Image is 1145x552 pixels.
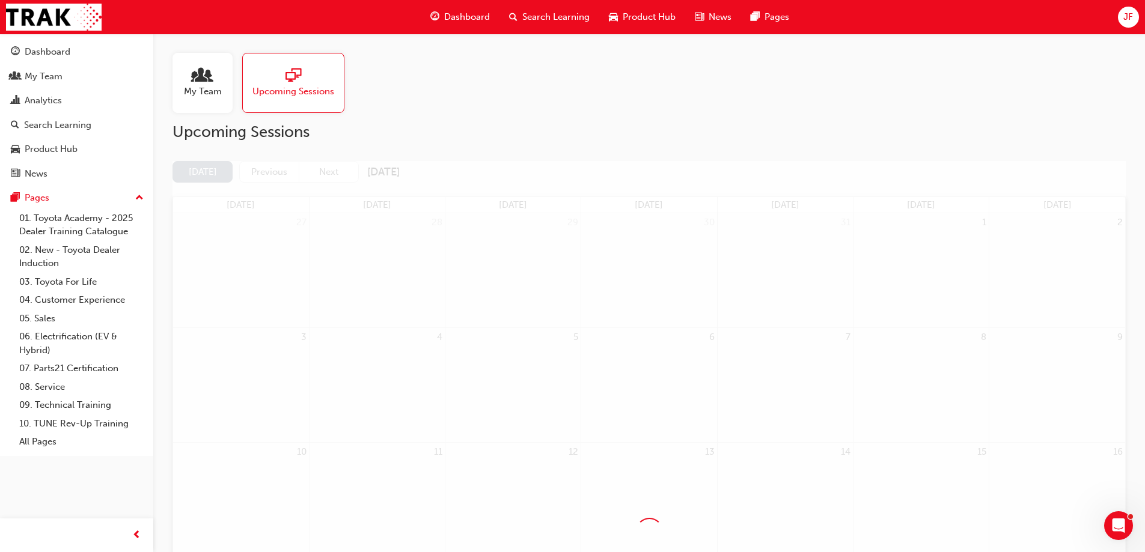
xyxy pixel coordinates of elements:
span: news-icon [11,169,20,180]
h2: Upcoming Sessions [173,123,1126,142]
span: pages-icon [11,193,20,204]
a: Analytics [5,89,148,112]
a: 08. Service [14,378,148,396]
div: Pages [25,191,49,205]
span: My Team [184,85,222,99]
div: Product Hub [25,142,78,156]
span: people-icon [195,68,210,85]
a: car-iconProduct Hub [599,5,685,29]
span: search-icon [509,10,518,25]
a: 04. Customer Experience [14,291,148,309]
span: Search Learning [522,10,590,24]
iframe: Intercom live chat [1104,511,1133,540]
span: people-icon [11,71,20,82]
span: news-icon [695,10,704,25]
a: guage-iconDashboard [421,5,499,29]
a: 10. TUNE Rev-Up Training [14,414,148,433]
span: pages-icon [751,10,760,25]
a: 05. Sales [14,309,148,328]
div: Dashboard [25,45,70,59]
img: Trak [6,4,102,31]
a: Upcoming Sessions [242,53,354,113]
a: 07. Parts21 Certification [14,359,148,378]
span: guage-icon [430,10,439,25]
span: prev-icon [132,528,141,543]
div: Analytics [25,94,62,108]
a: My Team [5,65,148,88]
a: News [5,163,148,185]
div: Search Learning [24,118,91,132]
a: 02. New - Toyota Dealer Induction [14,241,148,273]
span: up-icon [135,190,144,206]
a: Search Learning [5,114,148,136]
span: car-icon [609,10,618,25]
span: JF [1123,10,1133,24]
span: Upcoming Sessions [252,85,334,99]
a: pages-iconPages [741,5,799,29]
a: 01. Toyota Academy - 2025 Dealer Training Catalogue [14,209,148,241]
a: news-iconNews [685,5,741,29]
a: 09. Technical Training [14,396,148,414]
button: Pages [5,187,148,209]
button: JF [1118,7,1139,28]
span: search-icon [11,120,19,131]
span: chart-icon [11,96,20,106]
a: search-iconSearch Learning [499,5,599,29]
a: All Pages [14,432,148,451]
span: sessionType_ONLINE_URL-icon [285,68,301,85]
span: guage-icon [11,47,20,58]
a: 03. Toyota For Life [14,273,148,291]
span: car-icon [11,144,20,155]
span: News [709,10,731,24]
div: My Team [25,70,63,83]
a: Product Hub [5,138,148,160]
a: My Team [173,53,242,113]
a: Dashboard [5,41,148,63]
a: 06. Electrification (EV & Hybrid) [14,327,148,359]
button: DashboardMy TeamAnalyticsSearch LearningProduct HubNews [5,38,148,187]
div: News [25,167,47,181]
span: Dashboard [444,10,490,24]
span: Pages [765,10,789,24]
span: Product Hub [623,10,676,24]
